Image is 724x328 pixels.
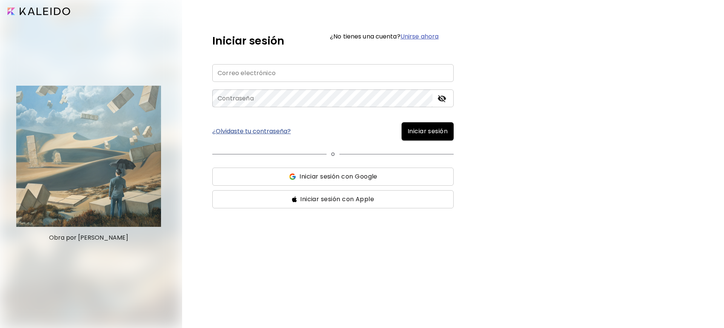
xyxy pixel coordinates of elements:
[408,127,448,136] span: Iniciar sesión
[212,190,454,208] button: ssIniciar sesión con Apple
[400,32,439,41] a: Unirse ahora
[300,195,374,204] span: Iniciar sesión con Apple
[288,173,296,180] img: ss
[331,149,335,159] p: o
[330,34,439,40] h6: ¿No tienes una cuenta?
[436,92,448,105] button: toggle password visibility
[212,128,291,134] a: ¿Olvidaste tu contraseña?
[402,122,454,140] button: Iniciar sesión
[212,33,284,49] h5: Iniciar sesión
[299,172,377,181] span: Iniciar sesión con Google
[292,196,297,202] img: ss
[212,168,454,186] button: ssIniciar sesión con Google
